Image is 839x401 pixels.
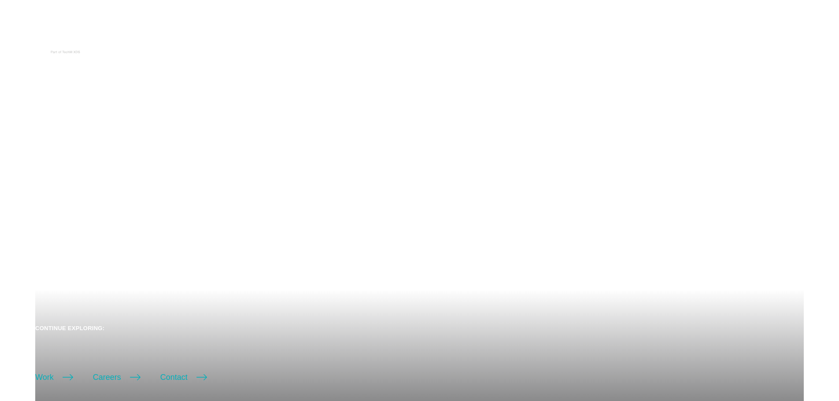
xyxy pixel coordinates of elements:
[35,324,804,332] h5: Continue exploring:
[35,167,804,203] h1: Oops, you really shouldn’t be here!
[413,35,426,51] div: #404
[93,371,140,383] a: Careers
[35,371,73,383] a: Work
[160,371,207,383] a: Contact
[788,36,809,55] button: Open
